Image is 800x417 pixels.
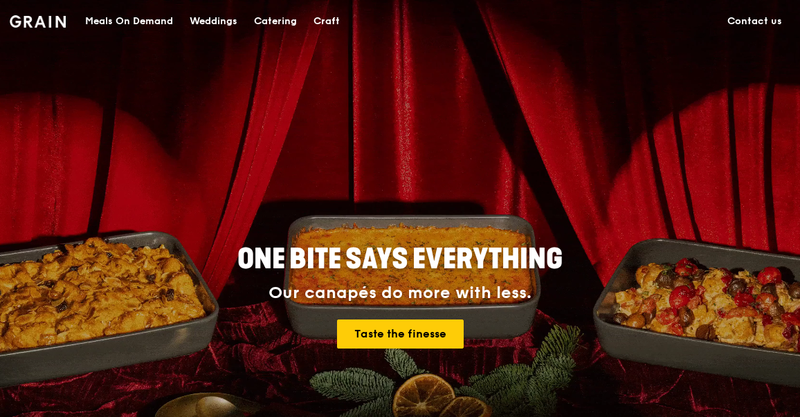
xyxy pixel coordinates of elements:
[10,15,66,28] img: Grain
[313,1,340,42] div: Craft
[151,284,649,303] div: Our canapés do more with less.
[190,1,237,42] div: Weddings
[254,1,297,42] div: Catering
[305,1,348,42] a: Craft
[337,319,464,349] a: Taste the finesse
[237,243,563,276] span: ONE BITE SAYS EVERYTHING
[246,1,305,42] a: Catering
[85,1,173,42] div: Meals On Demand
[719,1,790,42] a: Contact us
[181,1,246,42] a: Weddings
